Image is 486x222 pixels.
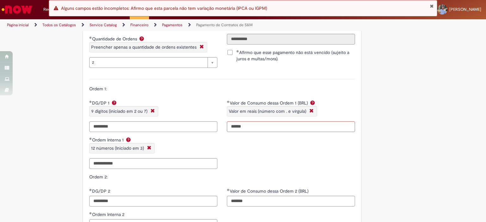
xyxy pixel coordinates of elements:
[89,86,355,92] p: Ordem 1:
[89,100,92,103] span: Obrigatório Preenchido
[89,36,92,39] span: Obrigatório Preenchido
[236,49,355,62] span: Afirmo que esse pagamento não está vencido (sujeito a juros e multas/mora).
[91,108,147,114] span: 9 digitos (iniciado em 2 ou 7)
[308,108,315,115] i: Fechar More information Por question_valor_de_consumo_dessa_ordem_1_brl
[309,100,316,105] span: Ajuda para Valor de Consumo dessa Ordem 1 (BRL)
[61,5,267,11] span: Alguns campos estão incompletos: Afirmo que esta parcela não tem variação monetária (IPCA ou IGPM)
[1,3,33,16] img: ServiceNow
[43,6,65,13] span: Requisições
[227,121,355,132] input: Valor de Consumo dessa Ordem 1 (BRL)
[90,22,117,27] a: Service Catalog
[227,196,355,207] input: Valor de Consumo dessa Ordem 2 (BRL)
[149,108,156,115] i: Fechar More information Por question_dg_dp_1
[89,121,217,132] input: DG/DP 1
[89,196,217,207] input: DG/DP 2
[89,137,92,140] span: Obrigatório Preenchido
[236,50,239,52] span: Obrigatório Preenchido
[198,44,205,51] i: Fechar Por question_quantidade_de_ordens
[89,158,217,169] input: Ordem Interna 1
[89,212,92,214] span: Obrigatório Preenchido
[130,22,148,27] a: Financeiro
[227,189,230,191] span: Obrigatório Preenchido
[230,188,310,194] span: Valor de Consumo dessa Ordem 2 (BRL)
[92,36,138,42] span: Quantidade de Ordens
[162,22,183,27] a: Pagamentos
[110,100,118,105] span: Ajuda para DG/DP 1
[92,212,126,217] span: Ordem Interna 2
[227,34,355,45] input: Data de pagamento 01 January 2026 Thursday
[89,189,92,191] span: Obrigatório Preenchido
[92,100,111,106] span: DG/DP 1
[7,22,29,27] a: Página inicial
[92,188,111,194] span: DG/DP 2
[430,3,434,9] button: Fechar Notificação
[138,36,146,41] span: Ajuda para Quantidade de Ordens
[89,174,355,180] p: Ordem 2:
[92,57,204,68] span: 2
[196,22,252,27] a: Pagamento de Contratos de S&M
[229,108,306,114] span: Valor em reais (número com . e vírgula)
[227,100,230,103] span: Obrigatório Preenchido
[91,145,144,151] span: 12 números (Iniciado em 3)
[125,137,132,142] span: Ajuda para Ordem Interna 1
[230,100,309,106] span: Valor de Consumo dessa Ordem 1 (BRL)
[92,137,125,143] span: Ordem Interna 1
[5,19,319,31] ul: Trilhas de página
[146,145,153,152] i: Fechar More information Por question_ordem_interna_1
[42,22,76,27] a: Todos os Catálogos
[449,7,481,12] span: [PERSON_NAME]
[91,44,196,50] span: Preencher apenas a quantidade de ordens existentes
